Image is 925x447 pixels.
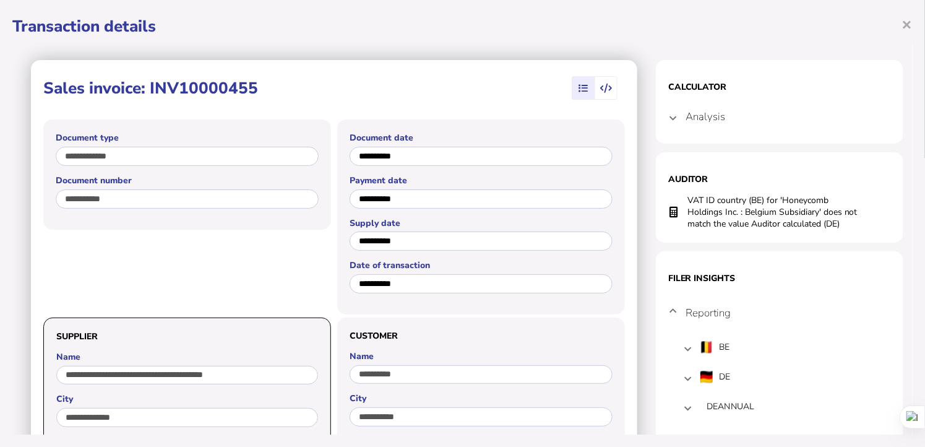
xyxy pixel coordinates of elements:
[683,362,876,392] mat-expansion-panel-header: DE
[350,259,613,271] label: Date of transaction
[350,393,613,404] label: City
[668,173,891,185] h1: Auditor
[719,371,731,383] span: DE
[56,132,319,144] label: Document type
[668,332,891,432] div: Reporting
[687,194,860,230] td: VAT ID country (BE) for 'Honeycomb Holdings Inc. : Belgium Subsidiary' does not match the value A...
[668,102,891,131] mat-expansion-panel-header: Analysis
[56,175,319,186] label: Document number
[668,293,891,332] mat-expansion-panel-header: Reporting
[56,331,318,342] h3: Supplier
[669,212,678,213] i: Failed Engine check
[668,272,891,284] h1: Filer Insights
[595,77,617,99] mat-button-toggle: View transaction data
[56,351,318,363] label: Name
[719,341,730,354] span: BE
[668,81,891,93] h1: Calculator
[686,306,731,320] h4: Reporting
[902,12,913,36] span: ×
[707,401,755,413] span: DEANNUAL
[350,350,613,362] label: Name
[683,332,876,362] mat-expansion-panel-header: BE
[350,175,613,186] label: Payment date
[350,132,613,144] label: Document date
[683,392,876,422] mat-expansion-panel-header: DEANNUAL
[350,217,613,229] label: Supply date
[700,341,713,354] img: be.png
[700,371,713,383] img: de.png
[12,15,913,37] h1: Transaction details
[572,77,595,99] mat-button-toggle: View summary
[686,110,725,124] h4: Analysis
[43,77,258,99] h1: Sales invoice: INV10000455
[56,393,318,405] label: City
[350,330,613,342] h3: Customer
